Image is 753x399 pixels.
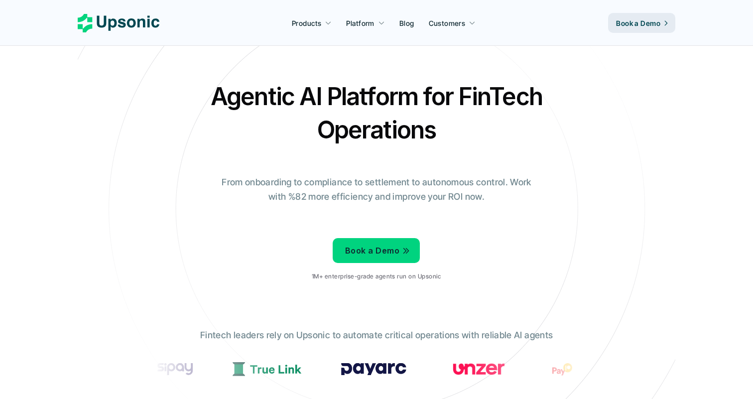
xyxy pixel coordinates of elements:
p: Book a Demo [345,244,399,258]
p: From onboarding to compliance to settlement to autonomous control. Work with %82 more efficiency ... [215,175,538,204]
a: Book a Demo [608,13,675,33]
a: Products [286,14,338,32]
p: Fintech leaders rely on Upsonic to automate critical operations with reliable AI agents [200,328,553,343]
p: Customers [429,18,466,28]
a: Book a Demo [333,238,420,263]
p: Blog [399,18,414,28]
a: Blog [393,14,420,32]
p: Book a Demo [616,18,660,28]
p: Products [292,18,321,28]
p: 1M+ enterprise-grade agents run on Upsonic [312,273,441,280]
h2: Agentic AI Platform for FinTech Operations [202,80,551,146]
p: Platform [346,18,374,28]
